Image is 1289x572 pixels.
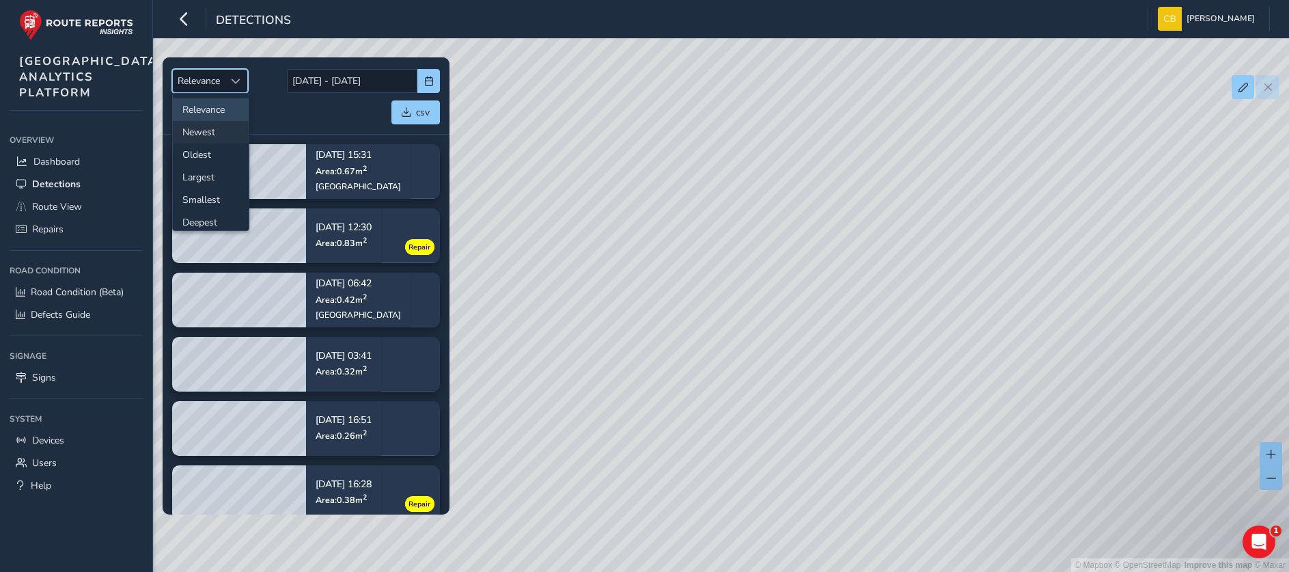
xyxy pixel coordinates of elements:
span: Relevance [173,70,225,92]
a: Devices [10,429,143,452]
span: Area: 0.42 m [316,293,367,305]
span: Help [31,479,51,492]
sup: 2 [363,492,367,502]
p: [DATE] 12:30 [316,223,372,232]
div: [GEOGRAPHIC_DATA] [316,309,401,320]
div: Road Condition [10,260,143,281]
a: Repairs [10,218,143,241]
li: Oldest [173,144,249,166]
span: [PERSON_NAME] [1187,7,1255,31]
a: Route View [10,195,143,218]
sup: 2 [363,291,367,301]
p: [DATE] 03:41 [316,351,372,361]
button: [PERSON_NAME] [1158,7,1260,31]
span: Area: 0.32 m [316,366,367,377]
span: Area: 0.83 m [316,237,367,249]
span: Area: 0.38 m [316,494,367,506]
span: Route View [32,200,82,213]
img: diamond-layout [1158,7,1182,31]
li: Deepest [173,211,249,234]
a: Users [10,452,143,474]
a: Defects Guide [10,303,143,326]
span: Repair [408,241,430,252]
li: Largest [173,166,249,189]
iframe: Intercom live chat [1243,526,1275,558]
button: csv [391,100,440,124]
span: Road Condition (Beta) [31,286,124,299]
span: Defects Guide [31,308,90,321]
a: Road Condition (Beta) [10,281,143,303]
span: Repair [408,498,430,509]
li: Smallest [173,189,249,211]
li: Relevance [173,98,249,121]
div: [GEOGRAPHIC_DATA] [316,180,401,191]
span: Dashboard [33,155,80,168]
p: [DATE] 15:31 [316,150,401,160]
div: Sort by Date [225,70,247,92]
sup: 2 [363,364,367,374]
p: [DATE] 16:51 [316,416,372,425]
sup: 2 [363,163,367,173]
span: Area: 0.67 m [316,165,367,176]
div: Overview [10,130,143,150]
img: rr logo [19,10,133,40]
span: Area: 0.26 m [316,430,367,441]
p: [DATE] 16:28 [316,480,372,489]
span: csv [416,106,430,119]
div: System [10,409,143,429]
span: Signs [32,371,56,384]
span: Detections [216,12,291,31]
a: Detections [10,173,143,195]
span: Devices [32,434,64,447]
sup: 2 [363,428,367,438]
a: Signs [10,366,143,389]
a: Help [10,474,143,497]
span: Repairs [32,223,64,236]
span: 1 [1271,526,1281,536]
sup: 2 [363,235,367,245]
span: [GEOGRAPHIC_DATA] ANALYTICS PLATFORM [19,53,163,100]
div: Signage [10,346,143,366]
p: [DATE] 06:42 [316,279,401,288]
span: Users [32,457,57,469]
span: Detections [32,178,81,191]
li: Newest [173,121,249,144]
a: Dashboard [10,150,143,173]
